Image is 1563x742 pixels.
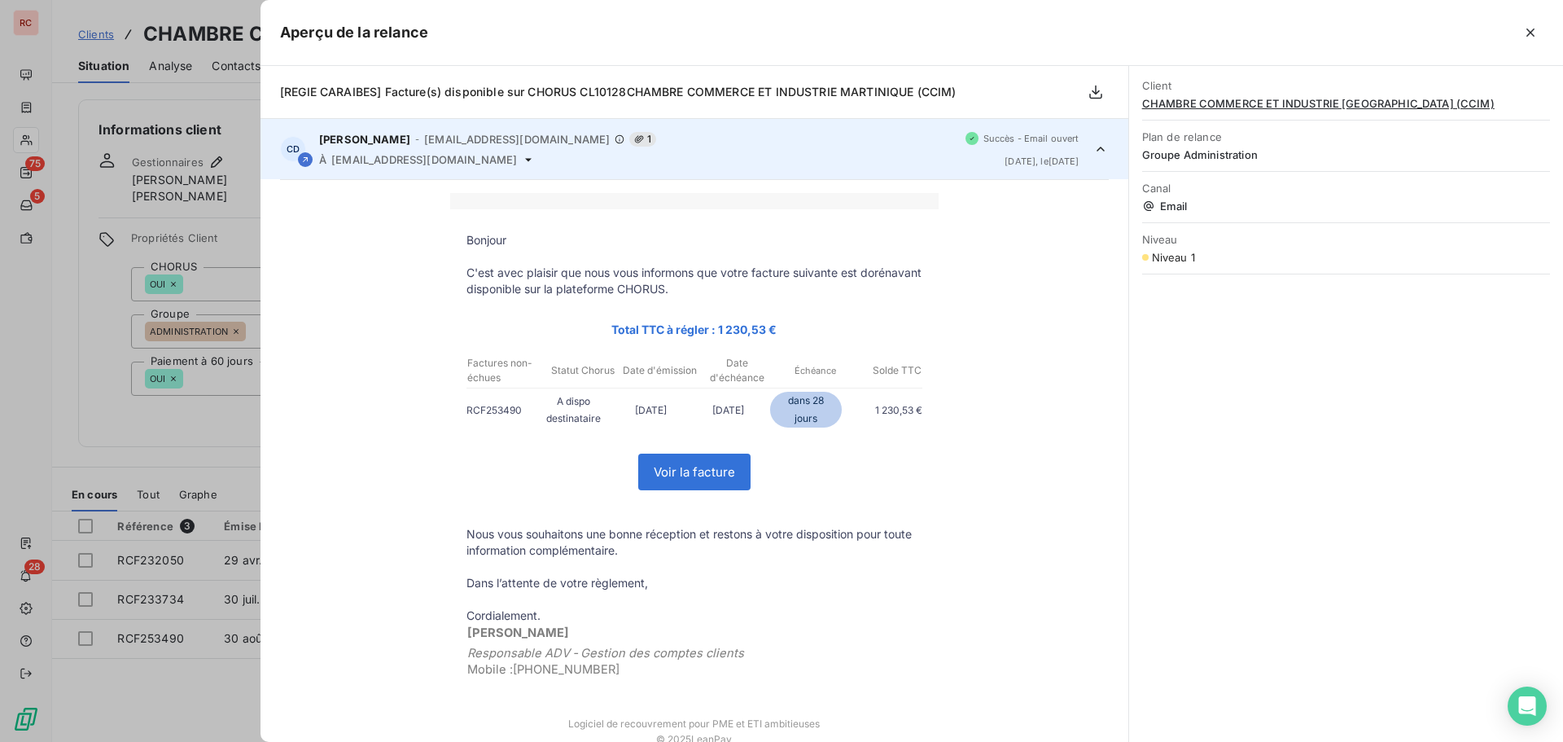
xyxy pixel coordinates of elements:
p: Cordialement. [466,608,922,624]
div: Open Intercom Messenger [1508,687,1547,726]
span: [PERSON_NAME] [467,626,569,640]
p: Solde TTC [855,363,922,378]
p: RCF253490 [466,402,535,419]
span: Groupe Administration [1142,148,1550,161]
span: [EMAIL_ADDRESS][DOMAIN_NAME] [331,153,517,166]
p: Statut Chorus [545,363,620,378]
a: Voir la facture [639,454,750,490]
p: Date d'émission [622,363,698,378]
p: dans 28 jours [770,392,841,428]
p: Date d'échéance [699,356,775,385]
span: Canal [1142,182,1550,195]
p: 1 230,53 € [845,402,922,419]
a: [PHONE_NUMBER] [513,662,620,677]
span: Mobile : [467,662,513,677]
span: - [415,134,419,144]
span: Email [1142,200,1550,213]
span: CHAMBRE COMMERCE ET INDUSTRIE [GEOGRAPHIC_DATA] (CCIM) [1142,97,1550,110]
span: Niveau 1 [1152,251,1195,264]
span: Client [1142,79,1550,92]
p: Factures non-échues [467,356,543,385]
p: [DATE] [690,402,767,419]
span: 1 [629,132,656,147]
span: [PERSON_NAME] [319,133,410,146]
p: Nous vous souhaitons une bonne réception et restons à votre disposition pour toute information co... [466,526,922,559]
span: Niveau [1142,233,1550,246]
p: C'est avec plaisir que nous vous informons que votre facture suivante est dorénavant disponible s... [466,265,922,297]
span: [DATE] , le [DATE] [1005,156,1079,166]
span: Responsable ADV ‑ Gestion des comptes clients [467,646,744,661]
p: Bonjour [466,232,922,248]
span: [REGIE CARAIBES] Facture(s) disponible sur CHORUS CL10128CHAMBRE COMMERCE ET INDUSTRIE MARTINIQUE... [280,85,957,99]
span: Plan de relance [1142,130,1550,143]
p: A dispo destinataire [535,393,612,427]
p: Total TTC à régler : 1 230,53 € [466,320,922,339]
p: Dans l’attente de votre règlement, [466,575,922,591]
span: [EMAIL_ADDRESS][DOMAIN_NAME] [424,133,610,146]
p: [DATE] [612,402,690,419]
h5: Aperçu de la relance [280,21,428,44]
span: À [319,153,326,166]
p: Échéance [777,363,853,378]
td: Logiciel de recouvrement pour PME et ETI ambitieuses [450,701,939,730]
div: CD [280,136,306,162]
span: Succès - Email ouvert [983,134,1079,143]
